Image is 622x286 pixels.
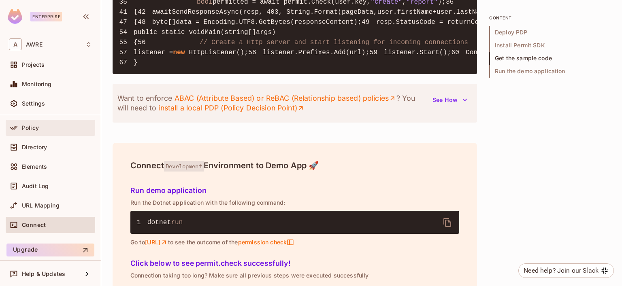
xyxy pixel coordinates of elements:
[130,239,459,246] p: Go to to see the outcome of the
[130,259,459,267] h5: Click below to see permit.check successfully!
[22,222,46,228] span: Connect
[22,183,49,189] span: Audit Log
[362,17,376,27] span: 49
[224,29,248,36] span: string
[158,103,305,113] a: install a local PDP (Policy Decision Point)
[22,81,52,87] span: Monitoring
[342,8,373,16] span: pageData
[365,49,369,56] span: ;
[134,49,173,56] span: listener =
[174,93,396,103] a: ABAC (Attribute Based) or ReBAC (Relationship based) policies
[248,29,256,36] span: []
[22,125,39,131] span: Policy
[22,163,47,170] span: Elements
[294,19,354,26] span: responseContent
[243,8,259,16] span: resp
[119,58,134,68] span: 67
[22,271,65,277] span: Help & Updates
[147,219,171,226] span: dotnet
[200,39,468,46] span: // Create a Http server and start listening for incoming connections
[489,65,611,78] span: Run the demo application
[259,19,294,26] span: GetBytes(
[489,15,611,21] p: content
[164,161,204,172] span: Development
[362,49,366,56] span: )
[248,48,263,57] span: 58
[349,49,361,56] span: url
[176,19,259,26] span: data = Encoding.UTF8.
[152,8,172,16] span: await
[447,49,451,56] span: ;
[168,19,176,26] span: []
[145,239,168,246] a: [URL]
[138,7,152,17] span: 42
[489,52,611,65] span: Get the sample code
[22,202,60,209] span: URL Mapping
[384,49,420,56] span: listener.
[119,38,134,47] span: 55
[358,19,362,26] span: ;
[173,49,185,56] span: new
[119,17,134,27] span: 47
[420,49,447,56] span: Start()
[130,186,459,195] h5: Run demo application
[138,38,152,47] span: 56
[272,29,276,36] span: )
[438,213,457,232] button: delete
[244,49,248,56] span: ;
[117,93,428,113] p: Want to enforce ? You will need to
[205,29,225,36] span: Main(
[130,272,459,279] p: Connection taking too long? Make sure all previous steps were executed successfully
[256,29,272,36] span: args
[130,161,459,170] h4: Connect Environment to Demo App 🚀
[238,239,294,246] span: permission check
[489,26,611,39] span: Deploy PDP
[6,244,94,256] button: Upgrade
[134,29,205,36] span: public static void
[466,49,497,56] span: Console.
[171,219,183,226] span: run
[26,41,43,48] span: Workspace: AWRE
[22,100,45,107] span: Settings
[263,49,334,56] span: listener.Prefixes.
[428,93,472,106] button: See How
[354,19,358,26] span: )
[119,48,134,57] span: 57
[259,8,342,16] span: , 403, String.Format(
[137,218,147,227] span: 1
[138,17,152,27] span: 48
[22,61,45,68] span: Projects
[451,48,466,57] span: 60
[373,8,377,16] span: ,
[189,49,245,56] span: HttpListener()
[456,8,488,16] span: lastName
[8,9,22,24] img: SReyMgAAAABJRU5ErkJggg==
[22,144,47,150] span: Directory
[377,8,393,16] span: user
[397,8,432,16] span: firstName
[9,38,22,50] span: A
[489,39,611,52] span: Install Permit SDK
[432,8,437,16] span: +
[524,266,599,275] div: Need help? Join our Slack
[452,8,456,16] span: .
[437,8,452,16] span: user
[130,199,459,206] p: Run the Dotnet application with the following command:
[119,28,134,37] span: 54
[334,49,349,56] span: Add(
[119,7,134,17] span: 41
[30,12,62,21] div: Enterprise
[393,8,397,16] span: .
[152,19,168,26] span: byte
[172,8,243,16] span: SendResponseAsync(
[369,48,384,57] span: 59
